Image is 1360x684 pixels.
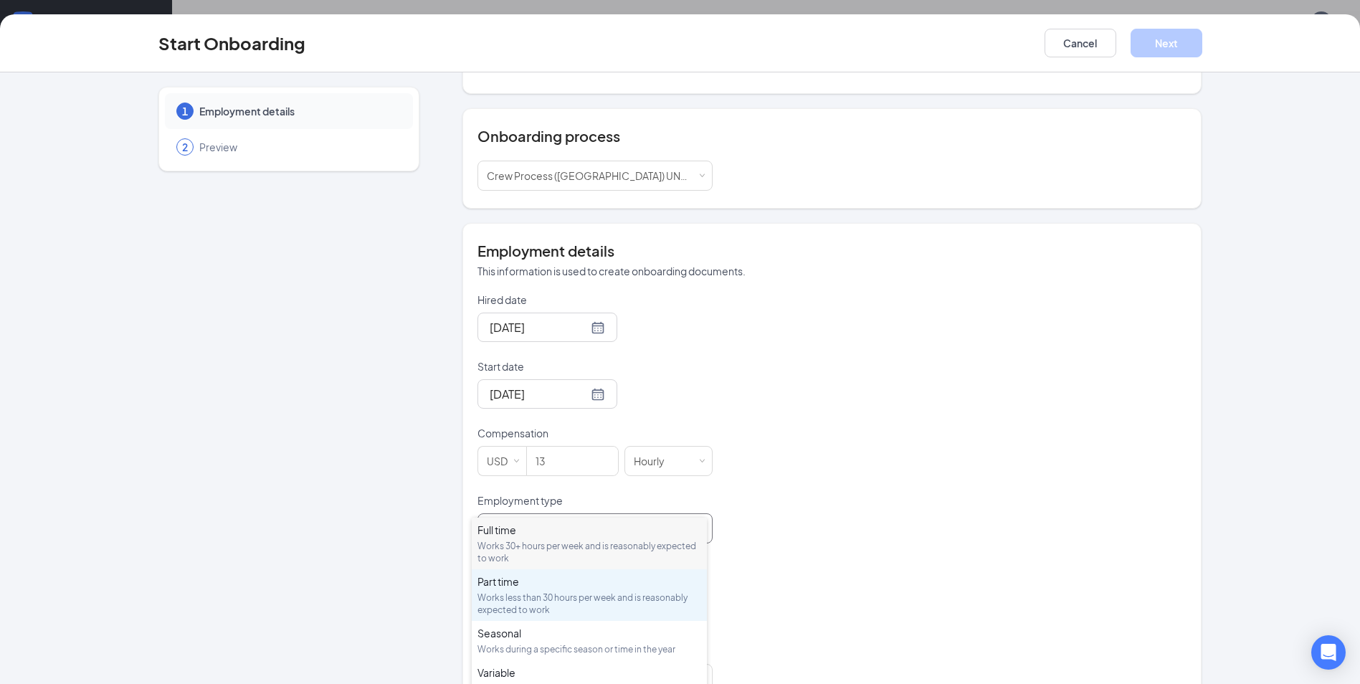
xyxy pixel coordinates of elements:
p: Start date [477,359,713,374]
p: Compensation [477,426,713,440]
button: Next [1131,29,1202,57]
span: Preview [199,140,399,154]
h3: Start Onboarding [158,31,305,55]
div: Variable [477,665,701,680]
span: Employment details [199,104,399,118]
span: Crew Process ([GEOGRAPHIC_DATA]) UNDER 18 - English [487,169,755,182]
input: Amount [527,447,618,475]
div: USD [487,447,518,475]
p: Employment type [477,493,713,508]
div: Full time [477,523,701,537]
div: Part time [477,574,701,589]
div: Seasonal [477,626,701,640]
input: Oct 15, 2025 [490,318,588,336]
span: 2 [182,140,188,154]
span: 1 [182,104,188,118]
h4: Employment details [477,241,1187,261]
p: This information is used to create onboarding documents. [477,264,1187,278]
div: [object Object] [487,161,703,190]
div: Open Intercom Messenger [1311,635,1346,670]
div: Works less than 30 hours per week and is reasonably expected to work [477,592,701,616]
div: Hourly [634,447,675,475]
div: Works 30+ hours per week and is reasonably expected to work [477,540,701,564]
div: Works during a specific season or time in the year [477,643,701,655]
p: Hired date [477,293,713,307]
button: Cancel [1045,29,1116,57]
h4: Onboarding process [477,126,1187,146]
input: Oct 21, 2025 [490,385,588,403]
